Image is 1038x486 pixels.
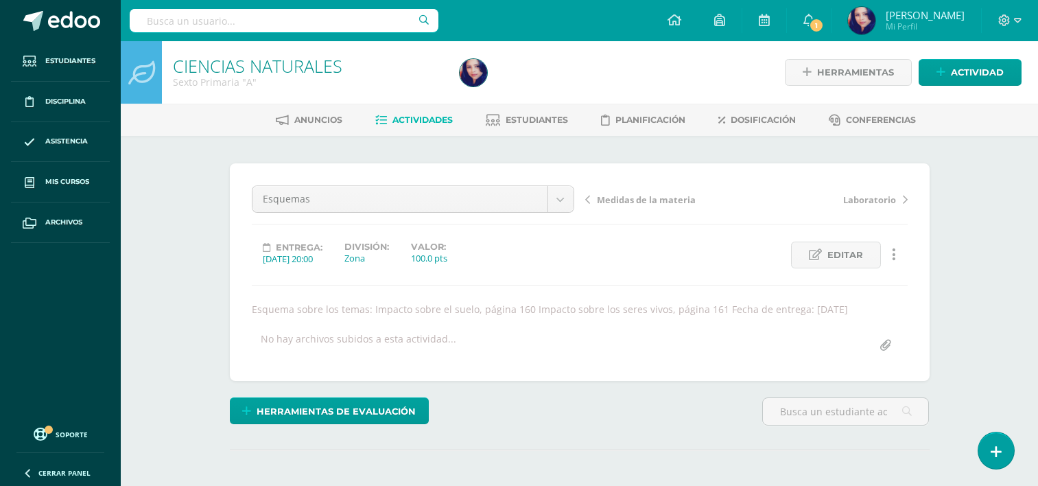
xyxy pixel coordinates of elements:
span: Laboratorio [843,194,896,206]
span: Editar [827,242,863,268]
div: Sexto Primaria 'A' [173,76,443,89]
span: Entrega: [276,242,322,253]
span: Medidas de la materia [597,194,696,206]
h1: CIENCIAS NATURALES [173,56,443,76]
a: CIENCIAS NATURALES [173,54,342,78]
span: Soporte [56,430,88,439]
span: Estudiantes [506,115,568,125]
a: Archivos [11,202,110,243]
a: Actividades [375,109,453,131]
a: Estudiantes [486,109,568,131]
span: Actividad [951,60,1004,85]
span: 1 [809,18,824,33]
input: Busca un estudiante aquí... [763,398,928,425]
span: Estudiantes [45,56,95,67]
img: 07244a1671338f8129d0a23ffc39d782.png [460,59,487,86]
a: Dosificación [718,109,796,131]
a: Laboratorio [746,192,908,206]
span: Archivos [45,217,82,228]
a: Actividad [919,59,1022,86]
a: Planificación [601,109,685,131]
a: Asistencia [11,122,110,163]
a: Medidas de la materia [585,192,746,206]
span: Herramientas [817,60,894,85]
span: Conferencias [846,115,916,125]
span: Actividades [392,115,453,125]
span: Disciplina [45,96,86,107]
a: Herramientas de evaluación [230,397,429,424]
span: Planificación [615,115,685,125]
input: Busca un usuario... [130,9,438,32]
span: Herramientas de evaluación [257,399,416,424]
label: División: [344,242,389,252]
a: Estudiantes [11,41,110,82]
div: 100.0 pts [411,252,447,264]
span: Cerrar panel [38,468,91,478]
span: Mi Perfil [886,21,965,32]
span: Esquemas [263,186,537,212]
span: Anuncios [294,115,342,125]
a: Soporte [16,424,104,443]
span: Mis cursos [45,176,89,187]
a: Esquemas [252,186,574,212]
span: Asistencia [45,136,88,147]
div: No hay archivos subidos a esta actividad... [261,332,456,359]
a: Conferencias [829,109,916,131]
img: 07244a1671338f8129d0a23ffc39d782.png [848,7,875,34]
a: Mis cursos [11,162,110,202]
div: Esquema sobre los temas: Impacto sobre el suelo, página 160 Impacto sobre los seres vivos, página... [246,303,913,316]
div: [DATE] 20:00 [263,253,322,265]
label: Valor: [411,242,447,252]
a: Disciplina [11,82,110,122]
a: Anuncios [276,109,342,131]
span: [PERSON_NAME] [886,8,965,22]
a: Herramientas [785,59,912,86]
div: Zona [344,252,389,264]
span: Dosificación [731,115,796,125]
